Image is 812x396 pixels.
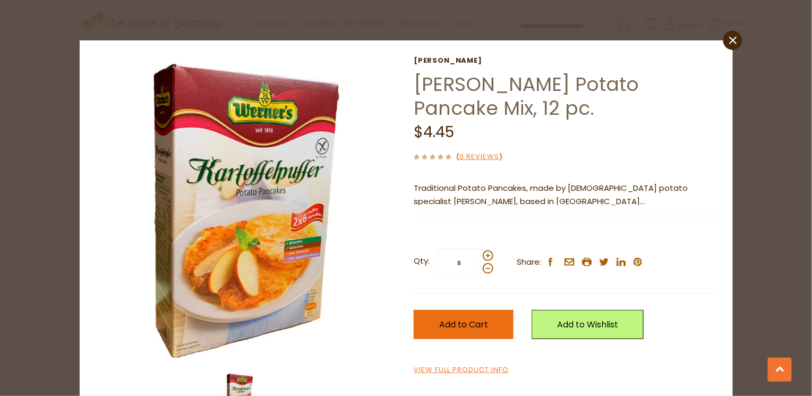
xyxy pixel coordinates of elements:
input: Qty: [437,248,481,277]
span: ( ) [456,151,502,162]
strong: Qty: [414,255,430,268]
p: Traditional Potato Pancakes, made by [DEMOGRAPHIC_DATA] potato specialist [PERSON_NAME], based in... [414,182,716,208]
button: Add to Cart [414,310,514,339]
a: [PERSON_NAME] [414,56,716,65]
a: 0 Reviews [459,151,499,163]
img: Werners Saxon Potato Pancake Mix, 12 pc. [96,56,399,360]
span: Add to Cart [439,318,488,331]
span: Share: [517,256,541,269]
a: View Full Product Info [414,365,509,376]
span: $4.45 [414,122,454,142]
a: Add to Wishlist [532,310,644,339]
a: [PERSON_NAME] Potato Pancake Mix, 12 pc. [414,71,639,122]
